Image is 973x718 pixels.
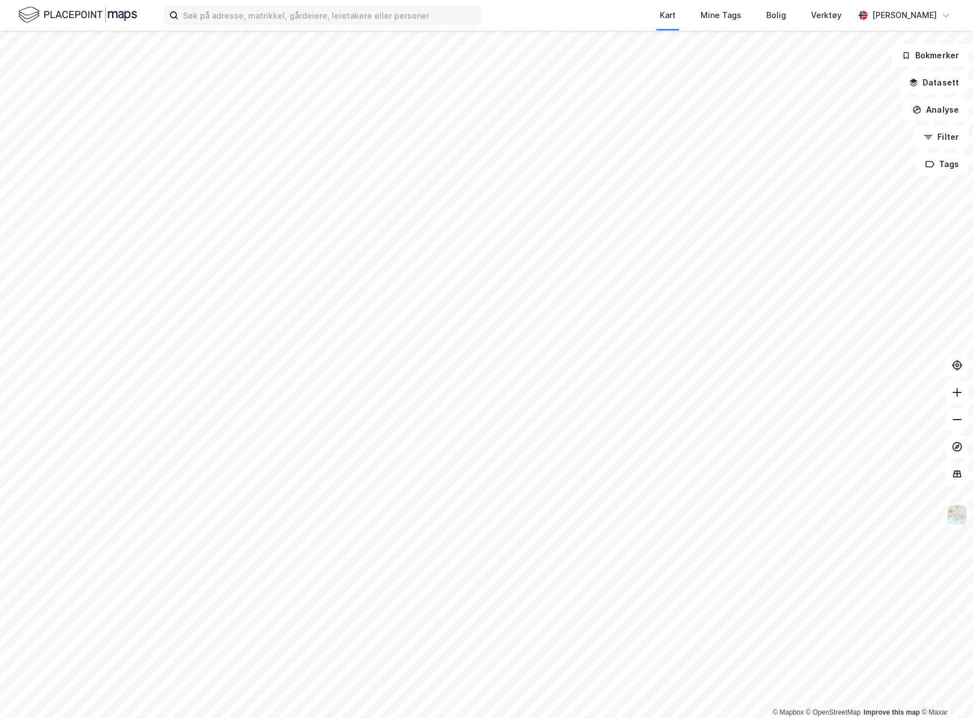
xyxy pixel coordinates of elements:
[18,5,137,25] img: logo.f888ab2527a4732fd821a326f86c7f29.svg
[178,7,481,24] input: Søk på adresse, matrikkel, gårdeiere, leietakere eller personer
[916,664,973,718] div: Kontrollprogram for chat
[916,664,973,718] iframe: Chat Widget
[766,8,786,22] div: Bolig
[811,8,842,22] div: Verktøy
[872,8,937,22] div: [PERSON_NAME]
[660,8,676,22] div: Kart
[701,8,741,22] div: Mine Tags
